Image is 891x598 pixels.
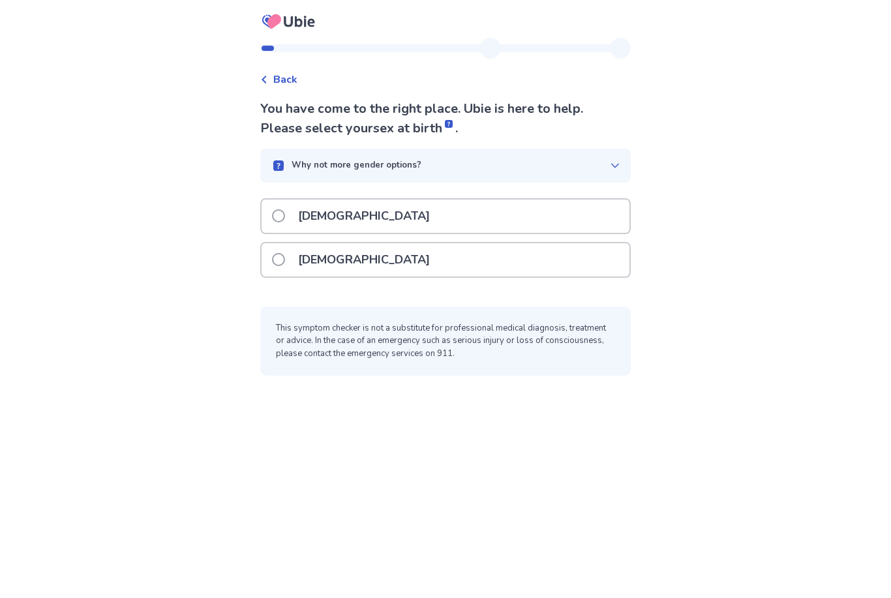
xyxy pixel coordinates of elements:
[276,322,615,361] p: This symptom checker is not a substitute for professional medical diagnosis, treatment or advice....
[273,72,297,87] span: Back
[292,159,421,172] p: Why not more gender options?
[290,243,438,277] p: [DEMOGRAPHIC_DATA]
[260,99,631,138] p: You have come to the right place. Ubie is here to help. Please select your .
[290,200,438,233] p: [DEMOGRAPHIC_DATA]
[373,119,455,137] span: sex at birth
